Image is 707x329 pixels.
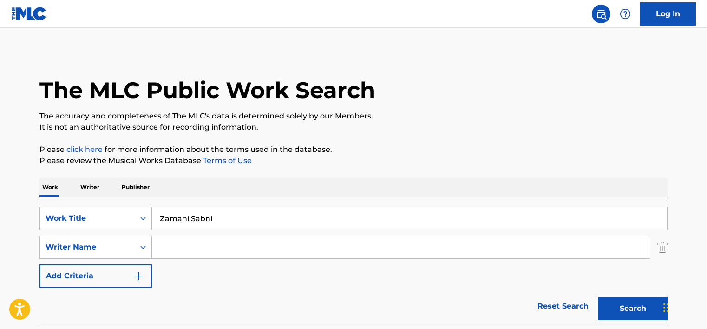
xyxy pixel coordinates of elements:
form: Search Form [39,207,668,325]
button: Search [598,297,668,320]
p: Writer [78,178,102,197]
p: Publisher [119,178,152,197]
div: Writer Name [46,242,129,253]
button: Add Criteria [39,264,152,288]
p: Please review the Musical Works Database [39,155,668,166]
a: click here [66,145,103,154]
img: search [596,8,607,20]
div: চ্যাট উইজেট [661,284,707,329]
p: It is not an authoritative source for recording information. [39,122,668,133]
p: Work [39,178,61,197]
div: Help [616,5,635,23]
img: help [620,8,631,20]
img: Delete Criterion [657,236,668,259]
p: The accuracy and completeness of The MLC's data is determined solely by our Members. [39,111,668,122]
a: Log In [640,2,696,26]
img: 9d2ae6d4665cec9f34b9.svg [133,270,144,282]
p: Please for more information about the terms used in the database. [39,144,668,155]
a: Reset Search [533,296,593,316]
iframe: Chat Widget [661,284,707,329]
a: Terms of Use [201,156,252,165]
img: MLC Logo [11,7,47,20]
a: Public Search [592,5,610,23]
div: টেনে আনুন [663,294,669,322]
h1: The MLC Public Work Search [39,76,375,104]
div: Work Title [46,213,129,224]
